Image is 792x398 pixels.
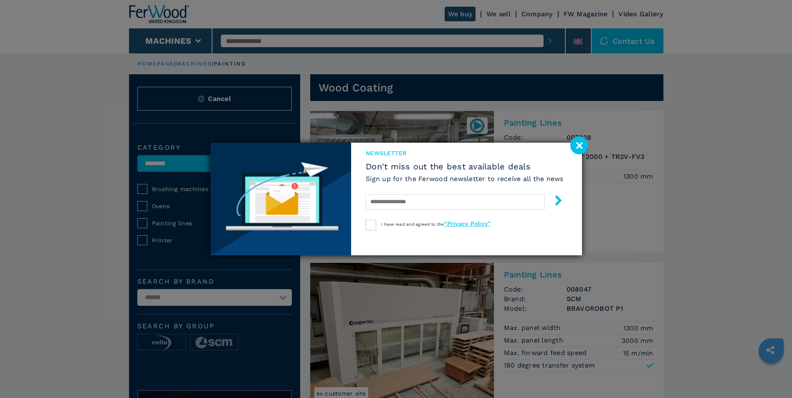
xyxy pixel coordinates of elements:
[444,220,491,227] a: “Privacy Policy”
[366,161,564,171] span: Don't miss out the best available deals
[545,192,564,212] button: submit-button
[366,149,564,157] span: newsletter
[210,143,352,255] img: Newsletter image
[366,174,564,184] h6: Sign up for the Ferwood newsletter to receive all the news
[381,222,491,227] span: I have read and agreed to the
